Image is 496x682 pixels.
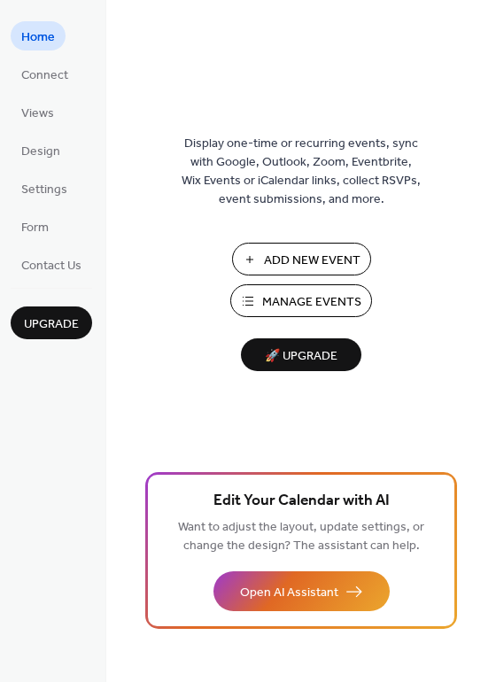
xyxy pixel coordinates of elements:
[230,284,372,317] button: Manage Events
[21,181,67,199] span: Settings
[11,21,66,50] a: Home
[21,143,60,161] span: Design
[21,219,49,237] span: Form
[21,28,55,47] span: Home
[232,243,371,275] button: Add New Event
[21,257,81,275] span: Contact Us
[21,105,54,123] span: Views
[264,252,360,270] span: Add New Event
[182,135,421,209] span: Display one-time or recurring events, sync with Google, Outlook, Zoom, Eventbrite, Wix Events or ...
[21,66,68,85] span: Connect
[178,515,424,558] span: Want to adjust the layout, update settings, or change the design? The assistant can help.
[262,293,361,312] span: Manage Events
[11,212,59,241] a: Form
[11,174,78,203] a: Settings
[24,315,79,334] span: Upgrade
[11,306,92,339] button: Upgrade
[11,97,65,127] a: Views
[11,250,92,279] a: Contact Us
[252,345,351,368] span: 🚀 Upgrade
[11,59,79,89] a: Connect
[240,584,338,602] span: Open AI Assistant
[213,571,390,611] button: Open AI Assistant
[213,489,390,514] span: Edit Your Calendar with AI
[11,136,71,165] a: Design
[241,338,361,371] button: 🚀 Upgrade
